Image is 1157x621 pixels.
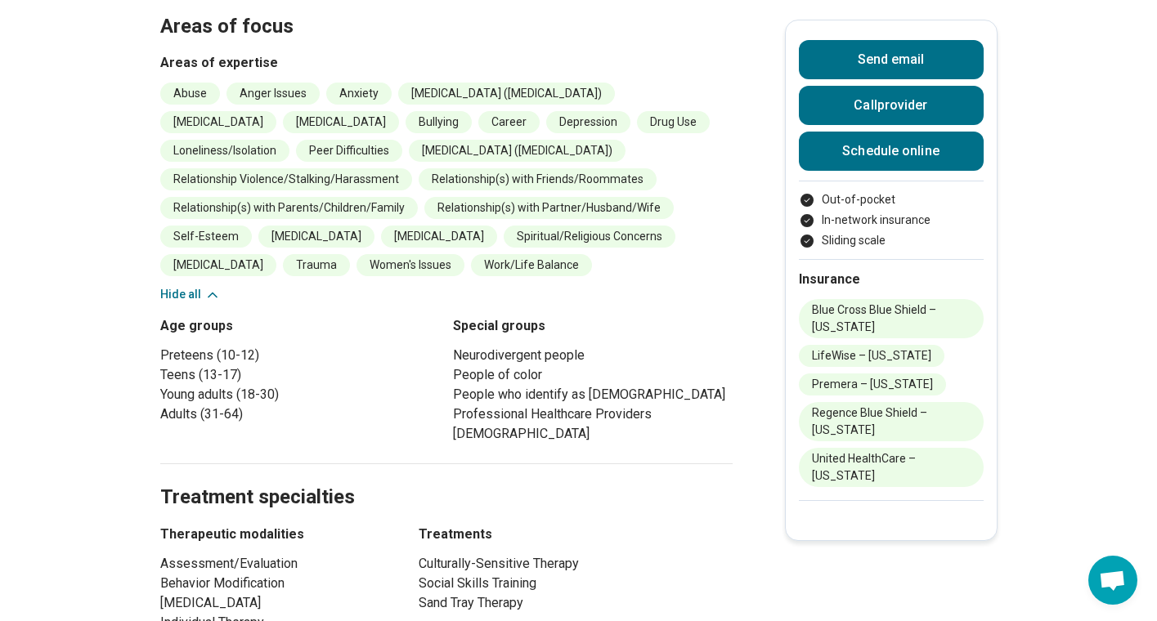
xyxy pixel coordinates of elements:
li: [DEMOGRAPHIC_DATA] [453,424,733,444]
li: Anxiety [326,83,392,105]
li: Abuse [160,83,220,105]
li: Regence Blue Shield – [US_STATE] [799,402,984,441]
li: [MEDICAL_DATA] ([MEDICAL_DATA]) [409,140,626,162]
li: Social Skills Training [419,574,733,593]
li: [MEDICAL_DATA] ([MEDICAL_DATA]) [398,83,615,105]
li: Out-of-pocket [799,191,984,208]
li: Relationship Violence/Stalking/Harassment [160,168,412,190]
li: Relationship(s) with Friends/Roommates [419,168,657,190]
li: Work/Life Balance [471,254,592,276]
li: Adults (31-64) [160,404,440,424]
li: Behavior Modification [160,574,389,593]
li: United HealthCare – [US_STATE] [799,448,984,487]
li: [MEDICAL_DATA] [160,254,276,276]
li: Young adults (18-30) [160,385,440,404]
li: Bullying [406,111,472,133]
h3: Areas of expertise [160,53,733,73]
li: Preteens (10-12) [160,346,440,365]
li: Teens (13-17) [160,365,440,385]
li: Depression [546,111,630,133]
li: Neurodivergent people [453,346,733,365]
li: Women's Issues [357,254,464,276]
li: Blue Cross Blue Shield – [US_STATE] [799,299,984,338]
li: People of color [453,365,733,385]
h3: Therapeutic modalities [160,525,389,544]
li: [MEDICAL_DATA] [283,111,399,133]
a: Schedule online [799,132,984,171]
li: [MEDICAL_DATA] [381,226,497,248]
li: Career [478,111,540,133]
li: Culturally-Sensitive Therapy [419,554,733,574]
li: Professional Healthcare Providers [453,404,733,424]
li: [MEDICAL_DATA] [160,593,389,613]
h3: Special groups [453,316,733,336]
button: Send email [799,40,984,79]
button: Callprovider [799,86,984,125]
li: In-network insurance [799,212,984,229]
li: Anger Issues [226,83,320,105]
li: [MEDICAL_DATA] [258,226,374,248]
li: Relationship(s) with Partner/Husband/Wife [424,197,674,219]
li: Relationship(s) with Parents/Children/Family [160,197,418,219]
li: Trauma [283,254,350,276]
li: Sliding scale [799,232,984,249]
li: Sand Tray Therapy [419,593,733,613]
li: Premera – [US_STATE] [799,373,946,395]
h3: Age groups [160,316,440,336]
h2: Treatment specialties [160,445,733,512]
li: Drug Use [637,111,710,133]
li: People who identify as [DEMOGRAPHIC_DATA] [453,385,733,404]
li: Spiritual/Religious Concerns [504,226,675,248]
ul: Payment options [799,191,984,249]
h2: Insurance [799,270,984,289]
h3: Treatments [419,525,733,544]
li: Loneliness/Isolation [160,140,289,162]
li: Assessment/Evaluation [160,554,389,574]
li: [MEDICAL_DATA] [160,111,276,133]
li: Peer Difficulties [296,140,402,162]
button: Hide all [160,286,221,303]
li: LifeWise – [US_STATE] [799,345,944,367]
a: Open chat [1088,556,1137,605]
li: Self-Esteem [160,226,252,248]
